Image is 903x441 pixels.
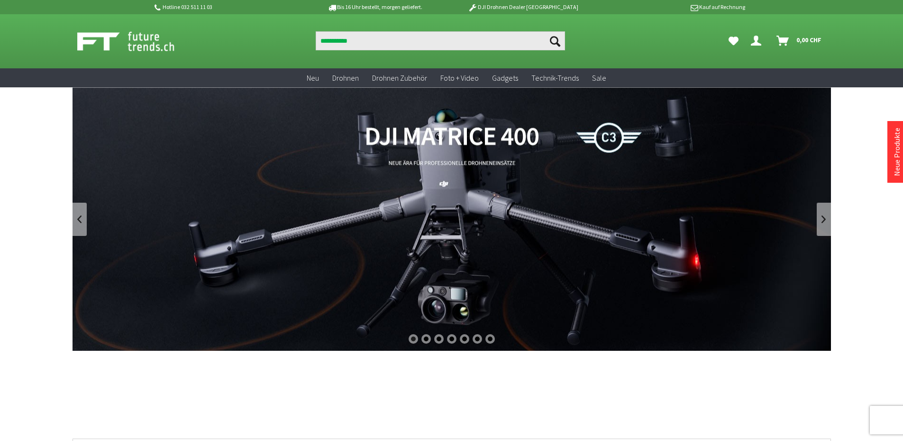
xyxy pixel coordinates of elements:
div: 4 [447,334,456,344]
p: DJI Drohnen Dealer [GEOGRAPHIC_DATA] [449,1,597,13]
input: Produkt, Marke, Kategorie, EAN, Artikelnummer… [316,31,565,50]
a: Meine Favoriten [724,31,743,50]
p: Kauf auf Rechnung [597,1,745,13]
p: Bis 16 Uhr bestellt, morgen geliefert. [301,1,449,13]
a: Gadgets [485,68,525,88]
img: Shop Futuretrends - zur Startseite wechseln [77,29,195,53]
span: 0,00 CHF [796,32,821,47]
span: Sale [592,73,606,83]
span: Foto + Video [440,73,479,83]
span: Neu [307,73,319,83]
a: Technik-Trends [525,68,585,88]
a: DJI Matrice 400 [73,87,831,351]
div: 6 [473,334,482,344]
div: 5 [460,334,469,344]
a: Dein Konto [747,31,769,50]
a: Sale [585,68,613,88]
div: 3 [434,334,444,344]
div: 1 [409,334,418,344]
button: Suchen [545,31,565,50]
span: Gadgets [492,73,518,83]
a: Foto + Video [434,68,485,88]
a: Warenkorb [773,31,826,50]
div: 2 [421,334,431,344]
a: Neue Produkte [892,128,902,176]
span: Drohnen [332,73,359,83]
a: Drohnen [326,68,365,88]
div: 7 [485,334,495,344]
a: Drohnen Zubehör [365,68,434,88]
a: Neu [300,68,326,88]
span: Technik-Trends [531,73,579,83]
p: Hotline 032 511 11 03 [153,1,301,13]
span: Drohnen Zubehör [372,73,427,83]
